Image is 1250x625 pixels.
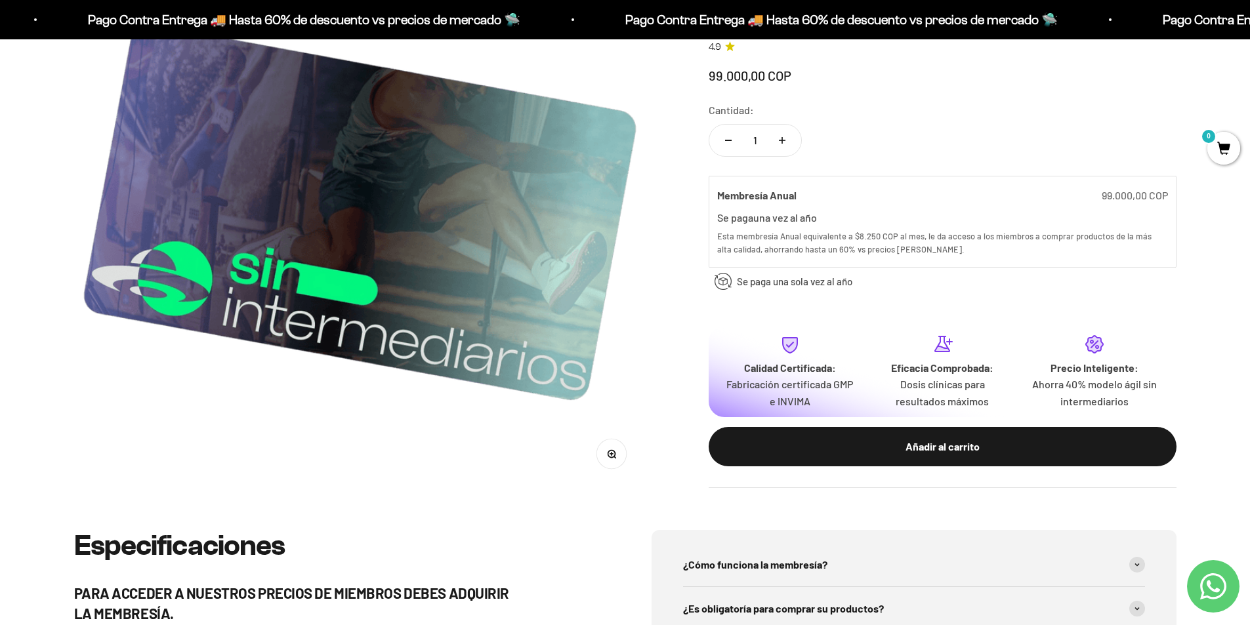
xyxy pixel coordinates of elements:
[877,376,1008,409] p: Dosis clínicas para resultados máximos
[709,125,747,156] button: Reducir cantidad
[753,211,817,224] label: una vez al año
[709,102,754,119] label: Cantidad:
[1201,129,1217,144] mark: 0
[16,62,272,98] div: Un aval de expertos o estudios clínicos en la página.
[763,125,801,156] button: Aumentar cantidad
[717,230,1168,256] div: Esta membresía Anual equivalente a $8.250 COP al mes, le da acceso a los miembros a comprar produ...
[215,195,270,218] span: Enviar
[683,600,884,617] span: ¿Es obligatoría para comprar su productos?
[683,543,1145,586] summary: ¿Cómo funciona la membresía?
[16,153,272,189] div: La confirmación de la pureza de los ingredientes.
[717,187,797,204] label: Membresía Anual
[621,9,1053,30] p: Pago Contra Entrega 🚚 Hasta 60% de descuento vs precios de mercado 🛸
[683,556,827,573] span: ¿Cómo funciona la membresía?
[83,9,516,30] p: Pago Contra Entrega 🚚 Hasta 60% de descuento vs precios de mercado 🛸
[1029,376,1160,409] p: Ahorra 40% modelo ágil sin intermediarios
[737,273,852,289] span: Se paga una sola vez al año
[1102,189,1168,201] span: 99.000,00 COP
[709,40,1177,54] a: 4.94.9 de 5.0 estrellas
[744,361,836,374] strong: Calidad Certificada:
[717,211,753,224] label: Se paga
[709,427,1177,466] button: Añadir al carrito
[1207,142,1240,157] a: 0
[709,68,791,83] span: 99.000,00 COP
[74,530,599,561] h2: Especificaciones
[709,40,721,54] span: 4.9
[74,584,509,622] strong: PARA ACCEDER A NUESTROS PRECIOS DE MIEMBROS DEBES ADQUIRIR LA MEMBRESÍA.
[1051,361,1138,374] strong: Precio Inteligente:
[735,439,1150,456] div: Añadir al carrito
[16,101,272,124] div: Más detalles sobre la fecha exacta de entrega.
[16,21,272,51] p: ¿Qué te daría la seguridad final para añadir este producto a tu carrito?
[891,361,993,374] strong: Eficacia Comprobada:
[213,195,272,218] button: Enviar
[724,376,856,409] p: Fabricación certificada GMP e INVIMA
[16,127,272,150] div: Un mensaje de garantía de satisfacción visible.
